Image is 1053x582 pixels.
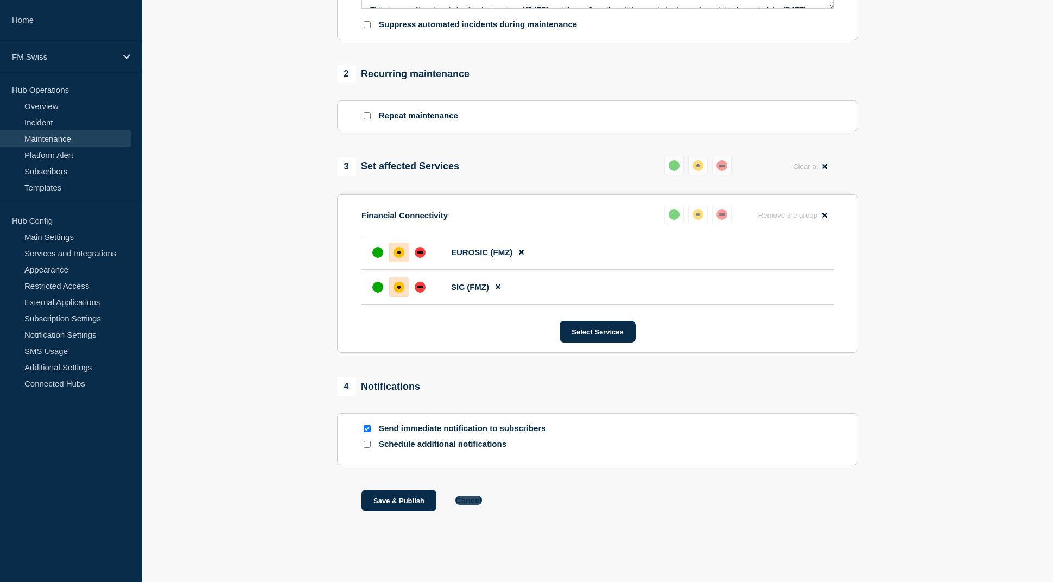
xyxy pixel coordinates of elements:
[688,156,708,175] button: affected
[415,247,426,258] div: down
[455,496,482,505] button: Cancel
[758,211,817,219] span: Remove the group
[337,65,356,83] span: 2
[669,160,680,171] div: up
[379,20,577,30] p: Suppress automated incidents during maintenance
[716,160,727,171] div: down
[712,205,732,224] button: down
[415,282,426,293] div: down
[451,248,512,257] span: EUROSIC (FMZ)
[664,156,684,175] button: up
[364,425,371,432] input: Send immediate notification to subscribers
[394,282,404,293] div: affected
[361,211,448,220] p: Financial Connectivity
[693,209,703,220] div: affected
[337,157,459,176] div: Set affected Services
[786,156,834,177] button: Clear all
[751,205,834,226] button: Remove the group
[688,205,708,224] button: affected
[364,21,371,28] input: Suppress automated incidents during maintenance
[337,377,420,396] div: Notifications
[379,423,553,434] p: Send immediate notification to subscribers
[669,209,680,220] div: up
[716,209,727,220] div: down
[337,157,356,176] span: 3
[12,52,116,61] p: FM Swiss
[372,247,383,258] div: up
[361,490,436,511] button: Save & Publish
[664,205,684,224] button: up
[364,441,371,448] input: Schedule additional notifications
[693,160,703,171] div: affected
[379,439,553,450] p: Schedule additional notifications
[372,282,383,293] div: up
[337,65,470,83] div: Recurring maintenance
[337,377,356,396] span: 4
[451,282,489,292] span: SIC (FMZ)
[364,112,371,119] input: Repeat maintenance
[560,321,635,343] button: Select Services
[379,111,458,121] p: Repeat maintenance
[370,5,825,25] p: This change will apply only for the clearing day of [DATE], and the configuration will be reverte...
[394,247,404,258] div: affected
[712,156,732,175] button: down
